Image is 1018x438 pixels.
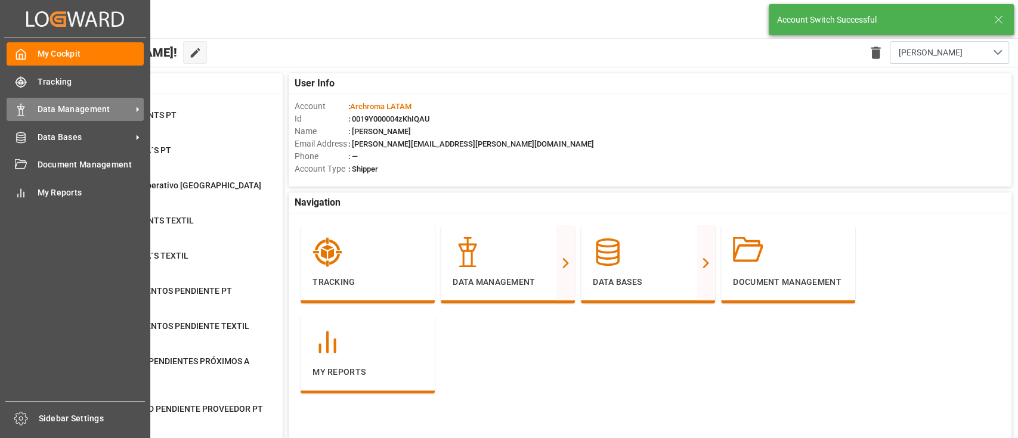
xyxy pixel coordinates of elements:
span: Sidebar Settings [39,412,146,425]
button: open menu [890,41,1009,64]
span: : Shipper [348,164,378,173]
span: [PERSON_NAME] [899,46,963,59]
a: 184DOCUMENTOS PENDIENTES PRÓXIMOS A LLEGAR PTPurchase Orders [61,355,268,393]
span: My Reports [38,187,144,199]
a: Document Management [7,153,144,176]
p: Data Bases [593,276,703,288]
span: : [348,102,411,111]
span: Document Management [38,159,144,171]
span: Navigation [295,195,341,210]
a: 20TRANSSHIPMENTS PTContainer Schema [61,109,268,134]
span: Phone [295,150,348,163]
p: My Reports [312,366,423,378]
a: 8ENVIO DOCUMENTOS PENDIENTE TEXTILPurchase Orders [61,320,268,345]
p: Tracking [312,276,423,288]
a: 13CAMBIO DE ETA´S PTContainer Schema [61,144,268,169]
span: Email Address [295,138,348,150]
span: Seguimiento Operativo [GEOGRAPHIC_DATA] [91,181,261,190]
a: 61DISPONIBILIDAD PENDIENTE PROVEEDOR PTPurchase Orders [61,403,268,428]
span: Data Management [38,103,132,116]
span: User Info [295,76,335,91]
a: My Cockpit [7,42,144,66]
span: ENVIO DOCUMENTOS PENDIENTE PT [91,286,232,296]
span: Data Bases [38,131,132,144]
span: My Cockpit [38,48,144,60]
a: My Reports [7,181,144,204]
span: ENVIO DOCUMENTOS PENDIENTE TEXTIL [91,321,249,331]
p: Data Management [453,276,563,288]
span: Account Type [295,163,348,175]
p: Document Management [733,276,843,288]
span: : [PERSON_NAME][EMAIL_ADDRESS][PERSON_NAME][DOMAIN_NAME] [348,139,594,148]
a: 0ENVIO DOCUMENTOS PENDIENTE PTPurchase Orders [61,285,268,310]
span: Id [295,113,348,125]
span: DOCUMENTOS PENDIENTES PRÓXIMOS A LLEGAR PT [91,356,249,378]
a: 108TRANSSHIPMENTS TEXTILContainer Schema [61,215,268,240]
span: DISPONIBILIDAD PENDIENTE PROVEEDOR PT [91,404,263,414]
span: : — [348,152,358,161]
span: Tracking [38,76,144,88]
span: Archroma LATAM [350,102,411,111]
a: Tracking [7,70,144,93]
div: Account Switch Successful [777,14,982,26]
span: Name [295,125,348,138]
a: 46CAMBIO DE ETA´S TEXTILContainer Schema [61,250,268,275]
a: 228Seguimiento Operativo [GEOGRAPHIC_DATA]Container Schema [61,179,268,204]
span: : [PERSON_NAME] [348,127,411,136]
span: : 0019Y000004zKhIQAU [348,114,430,123]
span: Account [295,100,348,113]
